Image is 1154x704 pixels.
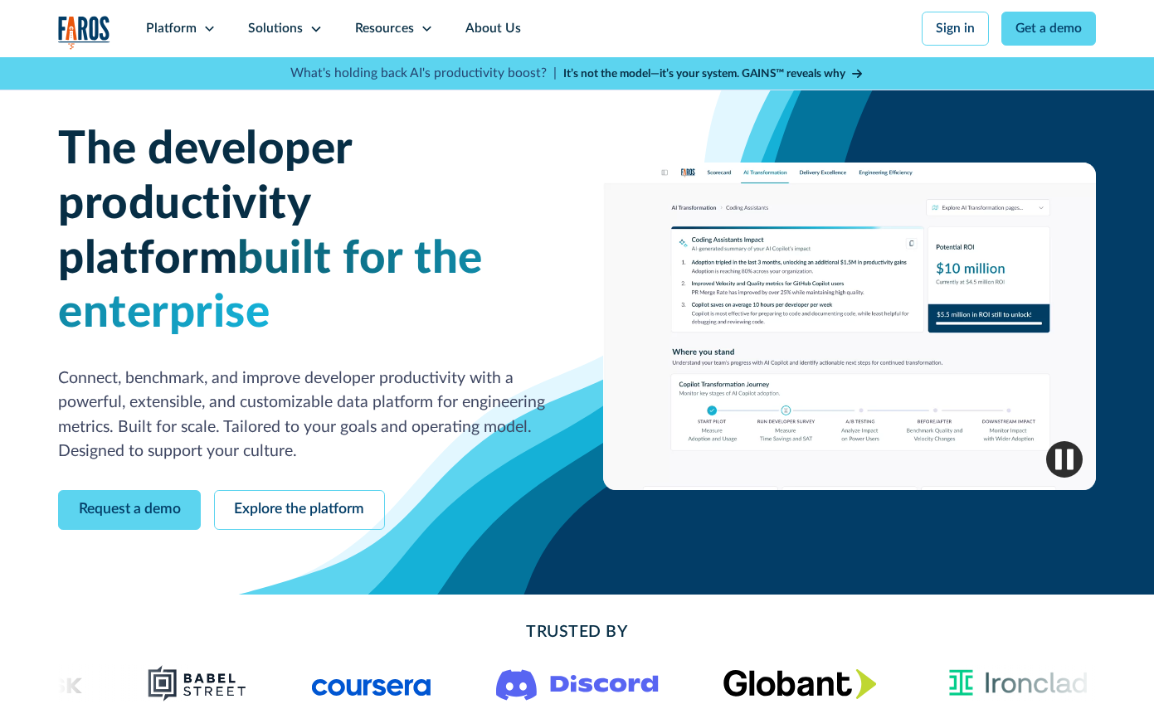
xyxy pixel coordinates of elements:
[563,66,863,83] a: It’s not the model—it’s your system. GAINS™ reveals why
[58,16,110,49] a: home
[496,666,659,701] img: Logo of the communication platform Discord.
[147,664,246,703] img: Babel Street logo png
[58,16,110,49] img: Logo of the analytics and reporting company Faros.
[58,236,483,337] span: built for the enterprise
[188,620,967,644] h2: Trusted By
[942,664,1095,703] img: Ironclad Logo
[1001,12,1095,46] a: Get a demo
[146,19,197,38] div: Platform
[922,12,988,46] a: Sign in
[563,68,845,80] strong: It’s not the model—it’s your system. GAINS™ reveals why
[723,668,877,699] img: Globant's logo
[290,64,557,83] p: What's holding back AI's productivity boost? |
[58,123,551,341] h1: The developer productivity platform
[214,490,385,530] a: Explore the platform
[58,490,201,530] a: Request a demo
[1046,441,1083,478] img: Pause video
[58,367,551,464] p: Connect, benchmark, and improve developer productivity with a powerful, extensible, and customiza...
[312,670,431,697] img: Logo of the online learning platform Coursera.
[248,19,303,38] div: Solutions
[355,19,414,38] div: Resources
